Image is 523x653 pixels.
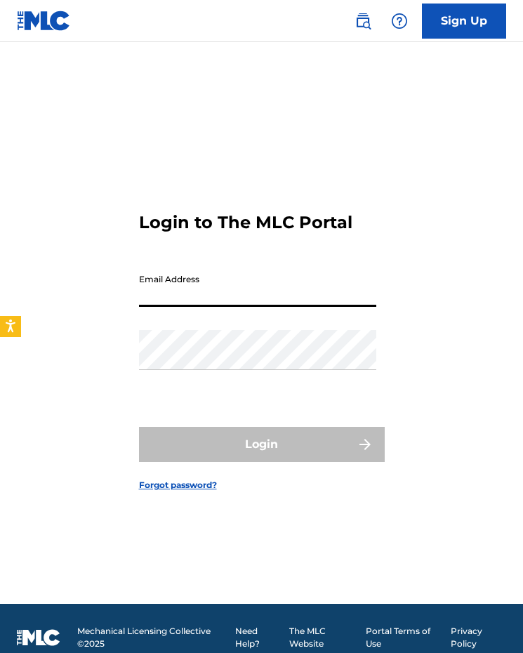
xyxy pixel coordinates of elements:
a: The MLC Website [289,625,357,650]
img: logo [17,629,60,646]
a: Privacy Policy [451,625,506,650]
span: Mechanical Licensing Collective © 2025 [77,625,227,650]
h3: Login to The MLC Portal [139,212,352,233]
img: help [391,13,408,29]
img: MLC Logo [17,11,71,31]
div: Help [385,7,413,35]
a: Portal Terms of Use [366,625,442,650]
a: Forgot password? [139,479,217,492]
a: Sign Up [422,4,506,39]
img: search [355,13,371,29]
a: Public Search [349,7,377,35]
a: Need Help? [235,625,281,650]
